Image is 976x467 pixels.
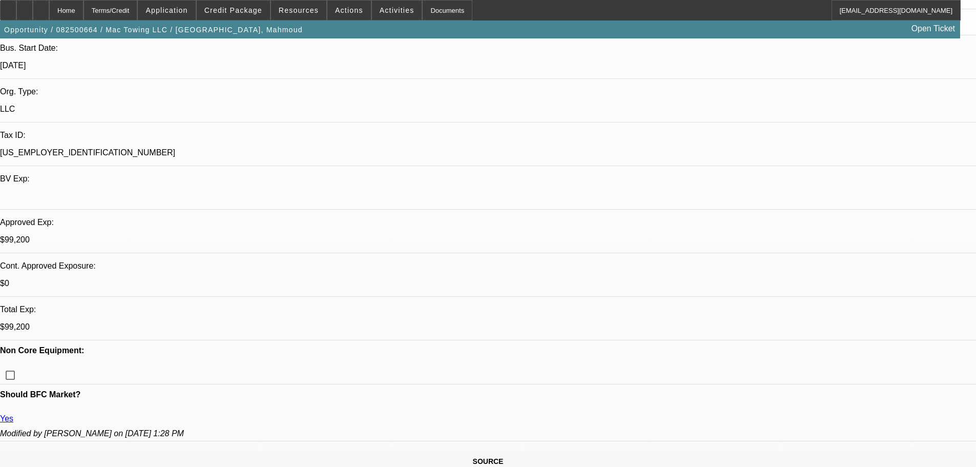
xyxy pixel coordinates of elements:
[204,6,262,14] span: Credit Package
[271,1,326,20] button: Resources
[473,457,504,465] span: SOURCE
[197,1,270,20] button: Credit Package
[327,1,371,20] button: Actions
[335,6,363,14] span: Actions
[279,6,319,14] span: Resources
[4,26,303,34] span: Opportunity / 082500664 / Mac Towing LLC / [GEOGRAPHIC_DATA], Mahmoud
[372,1,422,20] button: Activities
[907,20,959,37] a: Open Ticket
[138,1,195,20] button: Application
[146,6,188,14] span: Application
[380,6,414,14] span: Activities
